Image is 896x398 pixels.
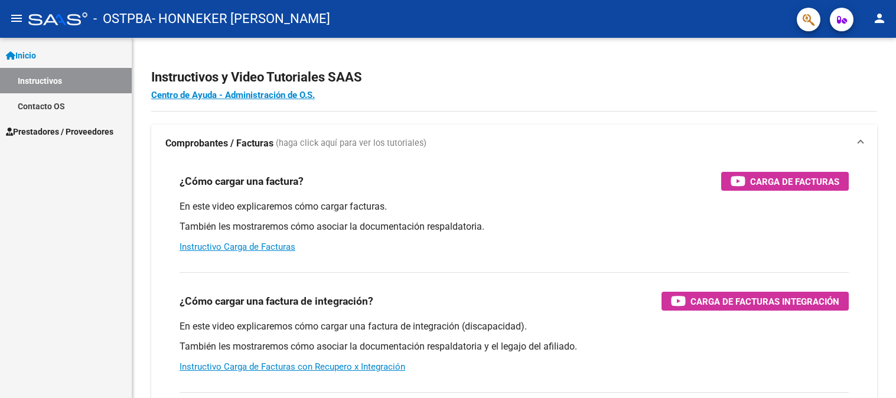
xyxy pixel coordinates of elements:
span: Carga de Facturas [750,174,839,189]
p: También les mostraremos cómo asociar la documentación respaldatoria. [180,220,849,233]
iframe: Intercom live chat [856,358,884,386]
mat-icon: menu [9,11,24,25]
p: En este video explicaremos cómo cargar facturas. [180,200,849,213]
h2: Instructivos y Video Tutoriales SAAS [151,66,877,89]
mat-icon: person [872,11,887,25]
h3: ¿Cómo cargar una factura de integración? [180,293,373,309]
span: Carga de Facturas Integración [690,294,839,309]
span: - HONNEKER [PERSON_NAME] [152,6,330,32]
a: Instructivo Carga de Facturas con Recupero x Integración [180,361,405,372]
span: - OSTPBA [93,6,152,32]
a: Instructivo Carga de Facturas [180,242,295,252]
p: También les mostraremos cómo asociar la documentación respaldatoria y el legajo del afiliado. [180,340,849,353]
p: En este video explicaremos cómo cargar una factura de integración (discapacidad). [180,320,849,333]
mat-expansion-panel-header: Comprobantes / Facturas (haga click aquí para ver los tutoriales) [151,125,877,162]
span: (haga click aquí para ver los tutoriales) [276,137,426,150]
h3: ¿Cómo cargar una factura? [180,173,304,190]
button: Carga de Facturas Integración [662,292,849,311]
a: Centro de Ayuda - Administración de O.S. [151,90,315,100]
span: Prestadores / Proveedores [6,125,113,138]
strong: Comprobantes / Facturas [165,137,273,150]
button: Carga de Facturas [721,172,849,191]
span: Inicio [6,49,36,62]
